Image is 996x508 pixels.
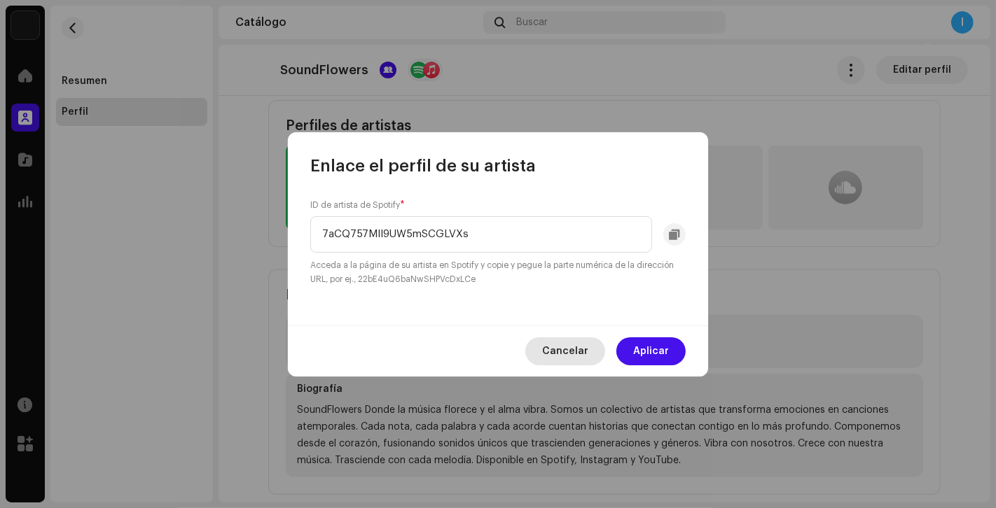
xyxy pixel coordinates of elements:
span: Cancelar [542,337,588,365]
input: e.g. 22bE4uQ6baNwSHPVcDxLCe [310,216,652,253]
span: Aplicar [633,337,669,365]
label: ID de artista de Spotify [310,199,405,211]
button: Aplicar [616,337,686,365]
small: Acceda a la página de su artista en Spotify y copie y pegue la parte numérica de la dirección URL... [310,258,686,286]
span: Enlace el perfil de su artista [310,155,536,177]
button: Cancelar [525,337,605,365]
